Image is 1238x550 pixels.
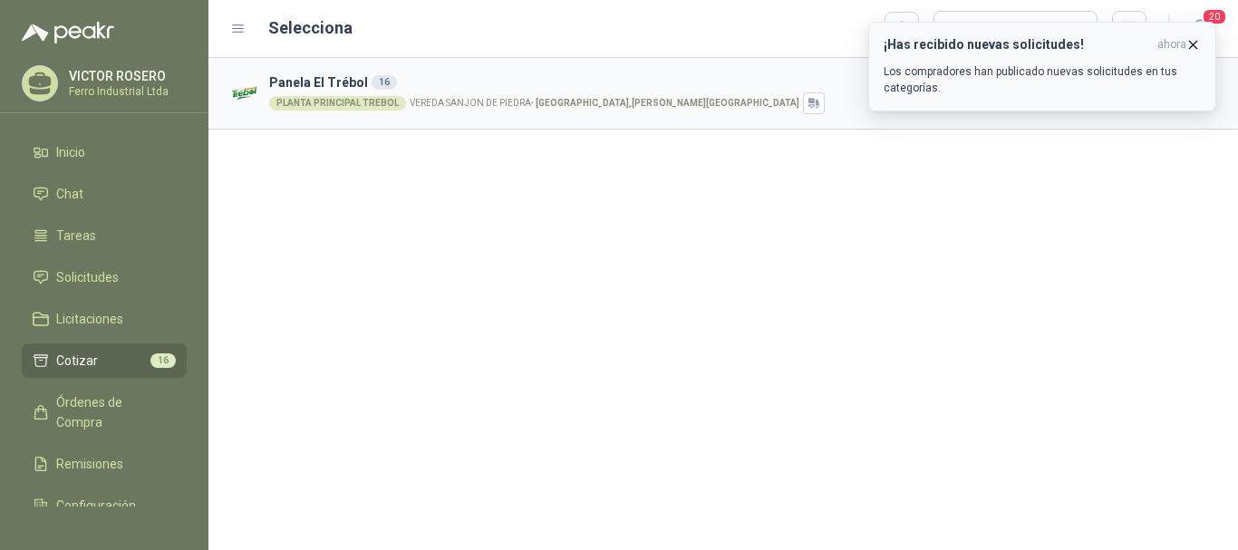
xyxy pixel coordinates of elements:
a: Configuración [22,488,187,523]
h3: Panela El Trébol [269,72,1081,92]
span: Remisiones [56,454,123,474]
div: 16 [372,75,397,90]
a: Inicio [22,135,187,169]
a: Cotizar16 [22,343,187,378]
a: Tareas [22,218,187,253]
span: Configuración [56,496,136,516]
a: Solicitudes [22,260,187,294]
p: Los compradores han publicado nuevas solicitudes en tus categorías. [884,63,1201,96]
span: Cotizar [56,351,98,371]
button: ¡Has recibido nuevas solicitudes!ahora Los compradores han publicado nuevas solicitudes en tus ca... [868,22,1216,111]
button: 20 [1184,13,1216,45]
a: Chat [22,177,187,211]
p: Ferro Industrial Ltda [69,86,182,97]
span: Chat [56,184,83,204]
h3: ¡Has recibido nuevas solicitudes! [884,37,1150,53]
span: Inicio [56,142,85,162]
p: VEREDA SANJON DE PIEDRA - [410,99,799,108]
span: Tareas [56,226,96,246]
img: Company Logo [230,78,262,110]
span: 20 [1202,8,1227,25]
p: VICTOR ROSERO [69,70,182,82]
a: Licitaciones [22,302,187,336]
span: ahora [1157,37,1186,53]
a: Órdenes de Compra [22,385,187,439]
button: Cargar cotizaciones [933,11,1098,47]
h2: Selecciona [268,15,353,41]
span: Solicitudes [56,267,119,287]
a: Remisiones [22,447,187,481]
span: Órdenes de Compra [56,392,169,432]
span: 16 [150,353,176,368]
img: Logo peakr [22,22,114,43]
strong: [GEOGRAPHIC_DATA] , [PERSON_NAME][GEOGRAPHIC_DATA] [536,98,799,108]
div: PLANTA PRINCIPAL TREBOL [269,96,406,111]
span: Licitaciones [56,309,123,329]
